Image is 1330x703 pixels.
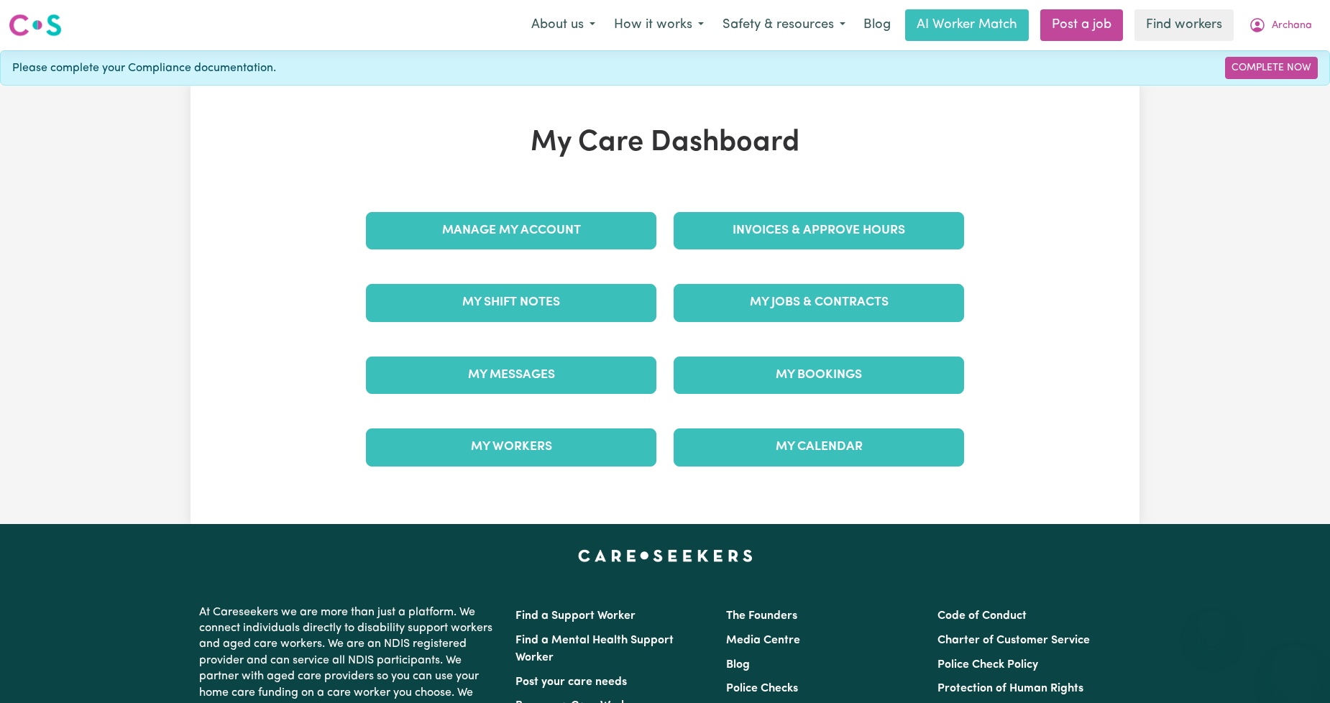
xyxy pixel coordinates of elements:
a: Protection of Human Rights [937,683,1083,694]
a: My Workers [366,428,656,466]
button: My Account [1239,10,1321,40]
a: AI Worker Match [905,9,1029,41]
button: Safety & resources [713,10,855,40]
a: Complete Now [1225,57,1318,79]
a: Manage My Account [366,212,656,249]
a: Find a Mental Health Support Worker [515,635,674,663]
a: Police Checks [726,683,798,694]
a: Careseekers logo [9,9,62,42]
span: Please complete your Compliance documentation. [12,60,276,77]
a: Post a job [1040,9,1123,41]
button: About us [522,10,605,40]
a: Media Centre [726,635,800,646]
a: Find a Support Worker [515,610,636,622]
iframe: Close message [1198,611,1226,640]
a: Code of Conduct [937,610,1027,622]
a: Police Check Policy [937,659,1038,671]
a: Find workers [1134,9,1234,41]
h1: My Care Dashboard [357,126,973,160]
span: Archana [1272,18,1312,34]
a: My Calendar [674,428,964,466]
img: Careseekers logo [9,12,62,38]
a: My Bookings [674,357,964,394]
a: My Shift Notes [366,284,656,321]
button: How it works [605,10,713,40]
a: Blog [855,9,899,41]
a: My Jobs & Contracts [674,284,964,321]
a: Blog [726,659,750,671]
a: Careseekers home page [578,550,753,561]
a: Invoices & Approve Hours [674,212,964,249]
a: My Messages [366,357,656,394]
a: Charter of Customer Service [937,635,1090,646]
a: Post your care needs [515,676,627,688]
iframe: Button to launch messaging window [1272,645,1318,691]
a: The Founders [726,610,797,622]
